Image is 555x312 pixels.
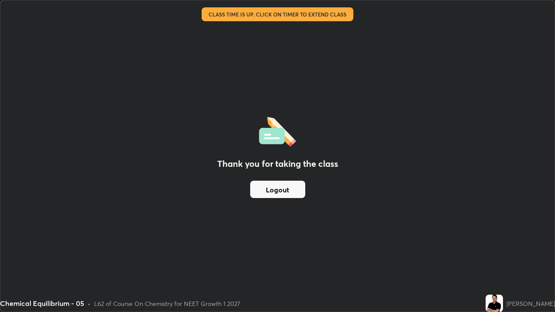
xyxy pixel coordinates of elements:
img: offlineFeedback.1438e8b3.svg [259,114,296,147]
div: • [88,299,91,308]
button: Logout [250,181,305,198]
div: [PERSON_NAME] [506,299,555,308]
h2: Thank you for taking the class [217,157,338,170]
img: f038782568bc4da7bb0aca6a5d33880f.jpg [486,295,503,312]
div: L62 of Course On Chemistry for NEET Growth 1 2027 [94,299,240,308]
